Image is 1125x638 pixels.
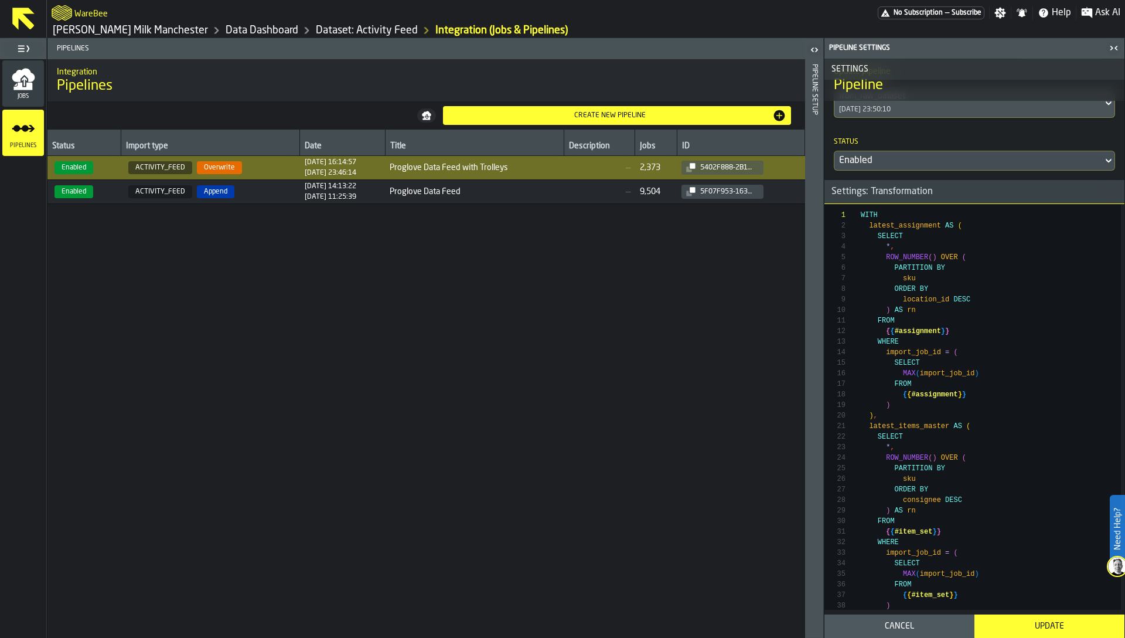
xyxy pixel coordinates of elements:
h2: Sub Title [57,65,796,77]
span: Help [1052,6,1071,20]
span: Proglove Data Feed with Trolleys [390,163,559,172]
span: latest_assignment [869,222,940,230]
div: 30 [824,516,846,527]
span: OVER [941,253,958,262]
span: SELECT [895,559,920,568]
div: 34 [824,558,846,569]
div: 19 [824,400,846,410]
div: 5f07f953-1638-4a7f-8ee5-128a944715bb [696,188,759,196]
span: — [568,163,630,172]
button: button-Create new pipeline [443,106,792,125]
div: Created at [305,182,356,191]
header: Pipeline Settings [824,38,1124,59]
span: FROM [895,581,912,589]
div: 36 [824,579,846,590]
span: { [903,591,907,599]
div: title-Pipelines [47,59,805,101]
span: Pipelines [57,77,112,96]
span: — [568,187,630,196]
a: link-to-/wh/i/b09612b5-e9f1-4a3a-b0a4-784729d61419/data [226,24,298,37]
span: WHERE [878,338,899,346]
span: Pipelines [52,45,805,53]
span: ) [886,401,890,409]
span: ( [962,253,966,262]
span: #assignment [895,327,941,335]
span: { [907,391,911,399]
span: OVER [941,454,958,462]
button: button- [417,108,436,123]
div: 9,504 [640,187,660,196]
div: Updated at [305,169,356,177]
button: button-5f07f953-1638-4a7f-8ee5-128a944715bb [681,185,763,199]
span: Ask AI [1095,6,1120,20]
div: 20 [824,410,846,421]
span: Enabled [54,185,93,198]
div: 4 [824,242,846,252]
div: 21 [824,421,846,432]
span: FROM [895,380,912,388]
div: Status [52,141,116,153]
span: AS [895,306,903,314]
span: ORDER [895,285,916,293]
div: Created at [305,158,356,167]
span: , [890,243,894,251]
span: ) [869,412,873,420]
span: } [958,391,962,399]
button: button-5402f888-2b15-40ac-859b-1361e53d25df [681,161,763,175]
div: 32 [824,537,846,548]
span: Subscribe [952,9,981,17]
div: 15 [824,358,846,368]
span: } [953,591,957,599]
span: AS [895,507,903,515]
span: ( [916,369,920,378]
div: 28 [824,495,846,505]
span: } [941,327,945,335]
div: DropdownMenuValue-true [839,154,1098,168]
div: 13 [824,337,846,347]
span: BY [920,486,928,494]
span: No Subscription [894,9,943,17]
div: 38 [824,600,846,611]
div: 31 [824,527,846,537]
span: ) [974,570,979,578]
span: SELECT [878,433,903,441]
nav: Breadcrumb [52,23,586,38]
div: 25 [824,463,846,474]
span: { [886,327,890,335]
span: { [903,391,907,399]
h3: title-section-Settings: Transformation [824,180,1124,204]
div: 16 [824,368,846,379]
div: Description [569,141,630,153]
span: ) [932,253,936,262]
span: #item_set [911,591,949,599]
span: = [945,549,949,557]
span: sku [903,274,916,283]
span: BY [920,285,928,293]
span: { [886,528,890,536]
span: rn [907,306,915,314]
div: 27 [824,484,846,495]
div: Menu Subscription [878,6,984,19]
div: Date [305,141,380,153]
span: = [945,348,949,357]
span: , [874,412,878,420]
label: button-toggle-Ask AI [1076,6,1125,20]
div: 17 [824,379,846,389]
label: button-toggle-Settings [990,7,1011,19]
button: button- [824,59,1124,80]
span: Append [197,185,234,198]
a: logo-header [52,2,72,23]
div: 24 [824,453,846,463]
div: 10 [824,305,846,315]
span: Overwrite [197,161,242,174]
div: 23 [824,442,846,453]
div: Status [834,137,1115,151]
div: 3 [824,231,846,242]
span: import_job_id [920,369,975,378]
span: Settings [827,65,1122,74]
div: Settings: Transformation [824,185,940,199]
div: Pipeline Setup [810,62,819,635]
span: Enabled [54,161,93,174]
span: ( [928,454,932,462]
span: ACTIVITY_FEED [128,161,192,174]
